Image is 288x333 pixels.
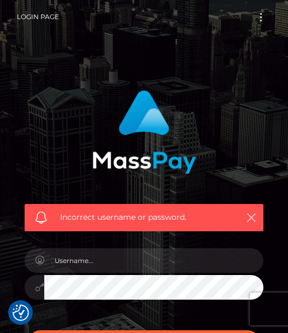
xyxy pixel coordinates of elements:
a: Login Page [17,5,59,28]
img: Revisit consent button [13,305,29,321]
img: MassPay Login [92,90,196,174]
input: Username... [44,248,263,273]
span: Incorrect username or password. [60,212,231,223]
button: Toggle navigation [251,10,271,25]
button: Consent Preferences [13,305,29,321]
